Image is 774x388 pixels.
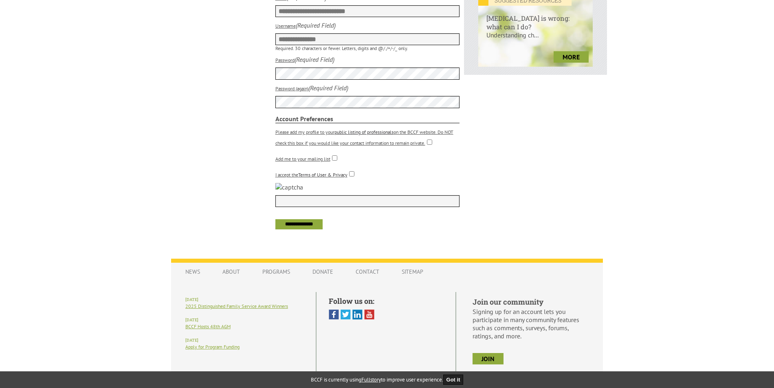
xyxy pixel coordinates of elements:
img: Linked In [352,310,363,320]
img: Facebook [329,310,339,320]
p: Understanding ch... [478,31,593,47]
a: Apply for Program Funding [185,344,240,350]
h6: [DATE] [185,338,303,343]
a: Terms of User & Privacy [298,172,347,178]
a: Programs [254,264,298,279]
a: News [177,264,208,279]
h5: Join our community [473,297,589,307]
a: public listing of professionals [334,129,394,135]
p: Signing up for an account lets you participate in many community features such as comments, surve... [473,307,589,340]
label: Add me to your mailing list [275,156,330,162]
i: (Required Field) [308,84,348,92]
a: Contact [347,264,387,279]
img: You Tube [364,310,374,320]
img: Twitter [341,310,351,320]
a: BCCF Hosts 48th AGM [185,323,231,329]
a: About [214,264,248,279]
a: Fullstory [361,376,381,383]
label: Password (again) [275,85,308,92]
a: Sitemap [394,264,431,279]
label: I accept the [275,172,347,178]
strong: Account Preferences [275,115,460,123]
h5: Follow us on: [329,296,443,306]
a: Donate [304,264,341,279]
h6: [DATE] [185,317,303,323]
p: Required. 30 characters or fewer. Letters, digits and @/./+/-/_ only. [275,45,460,51]
label: Password [275,57,295,63]
h6: [MEDICAL_DATA] is wrong: what can I do? [478,6,593,31]
button: Got it [443,375,464,385]
a: join [473,353,504,364]
img: captcha [275,183,303,191]
i: (Required Field) [296,21,336,29]
a: more [554,51,589,63]
label: Username [275,23,296,29]
h6: [DATE] [185,297,303,302]
i: (Required Field) [295,55,334,63]
label: Please add my profile to your on the BCCF website. Do NOT check this box if you would like your c... [275,129,453,146]
a: 2025 Distinguished Family Service Award Winners [185,303,288,309]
